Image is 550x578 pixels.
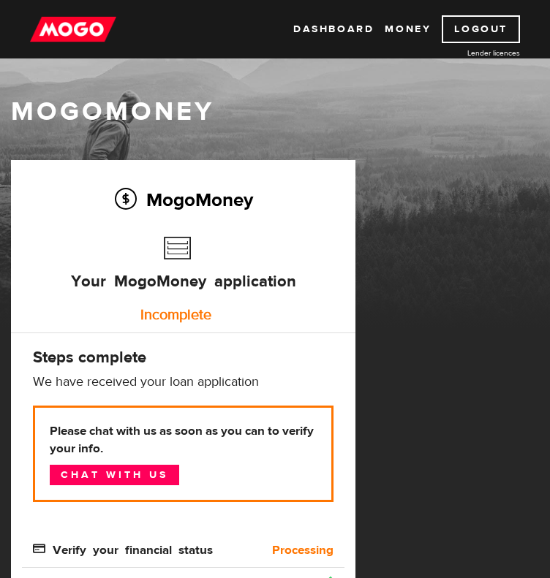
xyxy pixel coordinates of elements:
h2: MogoMoney [33,184,334,215]
iframe: LiveChat chat widget [257,238,550,578]
p: We have received your loan application [33,373,334,391]
h3: Your MogoMoney application [71,229,296,313]
a: Logout [442,15,520,43]
a: Chat with us [50,465,179,485]
div: Incomplete [26,300,326,330]
img: mogo_logo-11ee424be714fa7cbb0f0f49df9e16ec.png [30,15,116,43]
a: Dashboard [293,15,374,43]
h1: MogoMoney [11,96,539,127]
a: Money [385,15,431,43]
b: Please chat with us as soon as you can to verify your info. [50,422,317,457]
a: Lender licences [410,47,520,58]
h4: Steps complete [33,347,334,368]
span: Verify your financial status [33,542,213,555]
